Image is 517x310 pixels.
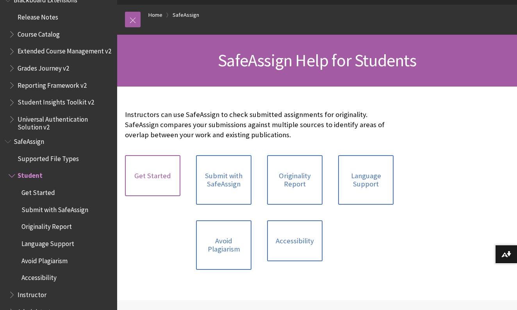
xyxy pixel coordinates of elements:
span: Accessibility [21,271,57,282]
span: Submit with SafeAssign [21,203,88,214]
span: Originality Report [21,220,72,231]
p: Instructors can use SafeAssign to check submitted assignments for originality. SafeAssign compare... [125,110,394,140]
span: Reporting Framework v2 [18,79,87,89]
span: Grades Journey v2 [18,62,69,72]
span: Extended Course Management v2 [18,45,111,55]
span: Student Insights Toolkit v2 [18,96,94,106]
a: Language Support [338,155,394,205]
a: SafeAssign [173,10,199,20]
span: Release Notes [18,11,58,21]
span: Instructor [18,288,46,299]
a: Home [148,10,162,20]
span: Course Catalog [18,28,60,38]
a: Get Started [125,155,180,197]
a: Originality Report [267,155,323,205]
span: Universal Authentication Solution v2 [18,113,112,131]
span: Language Support [21,237,74,248]
span: Student [18,169,43,180]
span: Get Started [21,186,55,197]
span: SafeAssign [14,135,44,145]
span: Supported File Types [18,152,79,163]
span: Avoid Plagiarism [21,254,68,265]
a: Accessibility [267,220,323,262]
a: Submit with SafeAssign [196,155,251,205]
a: Avoid Plagiarism [196,220,251,270]
span: SafeAssign Help for Students [218,50,416,71]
